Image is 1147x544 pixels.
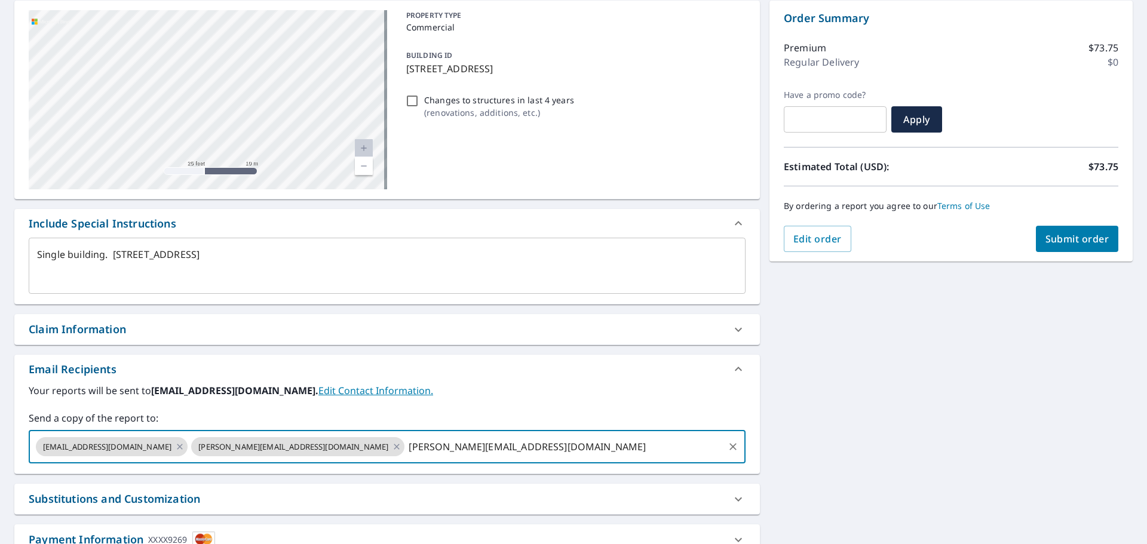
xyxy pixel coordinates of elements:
[937,200,990,211] a: Terms of Use
[725,438,741,455] button: Clear
[151,384,318,397] b: [EMAIL_ADDRESS][DOMAIN_NAME].
[29,321,126,337] div: Claim Information
[784,90,887,100] label: Have a promo code?
[406,21,741,33] p: Commercial
[318,384,433,397] a: EditContactInfo
[1108,55,1118,69] p: $0
[784,159,951,174] p: Estimated Total (USD):
[191,441,395,453] span: [PERSON_NAME][EMAIL_ADDRESS][DOMAIN_NAME]
[355,139,373,157] a: Current Level 20, Zoom In Disabled
[1036,226,1119,252] button: Submit order
[37,249,737,283] textarea: Single building. [STREET_ADDRESS]
[36,437,188,456] div: [EMAIL_ADDRESS][DOMAIN_NAME]
[29,216,176,232] div: Include Special Instructions
[784,201,1118,211] p: By ordering a report you agree to our
[784,10,1118,26] p: Order Summary
[29,491,200,507] div: Substitutions and Customization
[784,226,851,252] button: Edit order
[406,50,452,60] p: BUILDING ID
[891,106,942,133] button: Apply
[1088,159,1118,174] p: $73.75
[901,113,933,126] span: Apply
[14,314,760,345] div: Claim Information
[424,106,574,119] p: ( renovations, additions, etc. )
[784,41,826,55] p: Premium
[14,484,760,514] div: Substitutions and Customization
[406,10,741,21] p: PROPERTY TYPE
[784,55,859,69] p: Regular Delivery
[355,157,373,175] a: Current Level 20, Zoom Out
[29,411,746,425] label: Send a copy of the report to:
[36,441,179,453] span: [EMAIL_ADDRESS][DOMAIN_NAME]
[14,355,760,383] div: Email Recipients
[29,383,746,398] label: Your reports will be sent to
[424,94,574,106] p: Changes to structures in last 4 years
[1045,232,1109,245] span: Submit order
[406,62,741,76] p: [STREET_ADDRESS]
[14,209,760,238] div: Include Special Instructions
[191,437,404,456] div: [PERSON_NAME][EMAIL_ADDRESS][DOMAIN_NAME]
[793,232,842,245] span: Edit order
[1088,41,1118,55] p: $73.75
[29,361,116,377] div: Email Recipients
